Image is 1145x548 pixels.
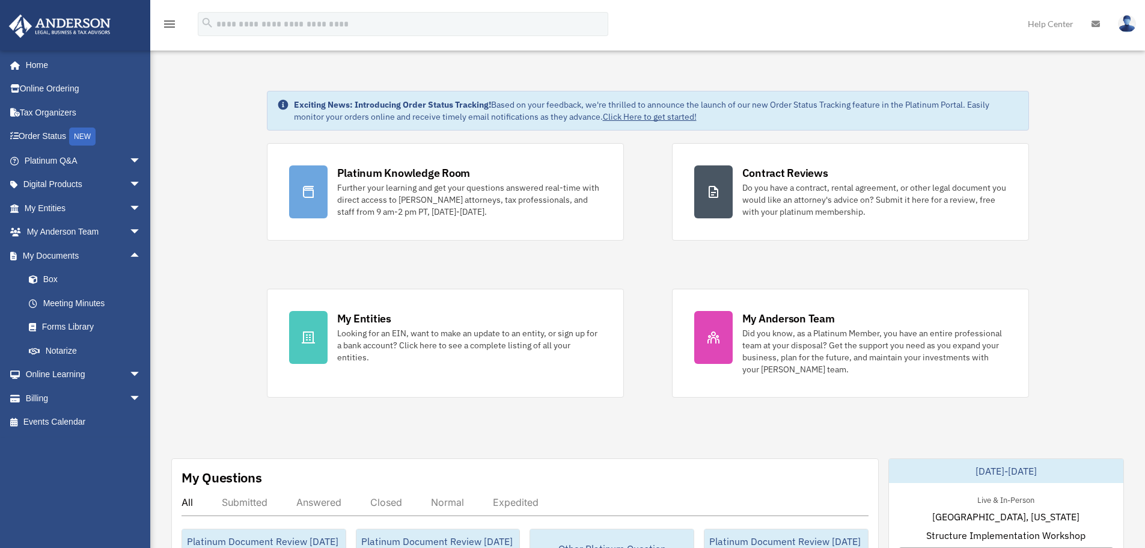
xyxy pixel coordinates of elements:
[337,327,602,363] div: Looking for an EIN, want to make an update to an entity, or sign up for a bank account? Click her...
[8,53,153,77] a: Home
[8,410,159,434] a: Events Calendar
[8,363,159,387] a: Online Learningarrow_drop_down
[932,510,1079,524] span: [GEOGRAPHIC_DATA], [US_STATE]
[267,143,624,241] a: Platinum Knowledge Room Further your learning and get your questions answered real-time with dire...
[493,496,539,508] div: Expedited
[337,311,391,326] div: My Entities
[5,14,114,38] img: Anderson Advisors Platinum Portal
[1118,15,1136,32] img: User Pic
[129,220,153,245] span: arrow_drop_down
[672,143,1029,241] a: Contract Reviews Do you have a contract, rental agreement, or other legal document you would like...
[296,496,341,508] div: Answered
[17,339,159,363] a: Notarize
[17,291,159,315] a: Meeting Minutes
[889,459,1123,483] div: [DATE]-[DATE]
[603,111,697,122] a: Click Here to get started!
[8,386,159,410] a: Billingarrow_drop_down
[337,165,471,180] div: Platinum Knowledge Room
[8,100,159,125] a: Tax Organizers
[129,196,153,221] span: arrow_drop_down
[182,496,193,508] div: All
[17,268,159,292] a: Box
[129,173,153,197] span: arrow_drop_down
[8,125,159,149] a: Order StatusNEW
[17,315,159,339] a: Forms Library
[267,289,624,398] a: My Entities Looking for an EIN, want to make an update to an entity, or sign up for a bank accoun...
[742,327,1007,375] div: Did you know, as a Platinum Member, you have an entire professional team at your disposal? Get th...
[968,493,1044,505] div: Live & In-Person
[294,99,1019,123] div: Based on your feedback, we're thrilled to announce the launch of our new Order Status Tracking fe...
[926,528,1085,543] span: Structure Implementation Workshop
[370,496,402,508] div: Closed
[129,149,153,173] span: arrow_drop_down
[129,244,153,268] span: arrow_drop_up
[201,16,214,29] i: search
[129,363,153,387] span: arrow_drop_down
[431,496,464,508] div: Normal
[294,99,491,110] strong: Exciting News: Introducing Order Status Tracking!
[672,289,1029,398] a: My Anderson Team Did you know, as a Platinum Member, you have an entire professional team at your...
[742,182,1007,218] div: Do you have a contract, rental agreement, or other legal document you would like an attorney's ad...
[8,173,159,197] a: Digital Productsarrow_drop_down
[69,128,96,146] div: NEW
[129,386,153,411] span: arrow_drop_down
[182,469,262,487] div: My Questions
[8,77,159,101] a: Online Ordering
[8,244,159,268] a: My Documentsarrow_drop_up
[162,21,177,31] a: menu
[337,182,602,218] div: Further your learning and get your questions answered real-time with direct access to [PERSON_NAM...
[8,149,159,173] a: Platinum Q&Aarrow_drop_down
[742,165,828,180] div: Contract Reviews
[8,196,159,220] a: My Entitiesarrow_drop_down
[222,496,267,508] div: Submitted
[162,17,177,31] i: menu
[8,220,159,244] a: My Anderson Teamarrow_drop_down
[742,311,835,326] div: My Anderson Team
